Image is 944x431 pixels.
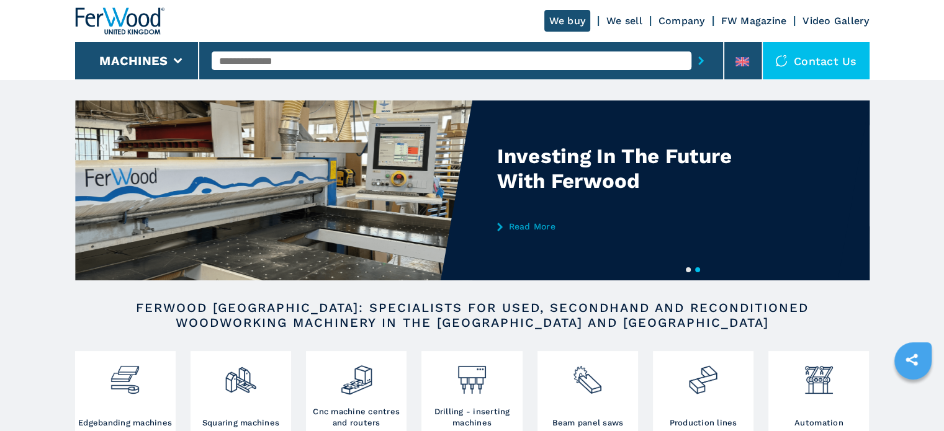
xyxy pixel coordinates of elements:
button: 2 [695,267,700,272]
h3: Cnc machine centres and routers [309,406,403,429]
h3: Squaring machines [202,417,279,429]
a: Video Gallery [802,15,869,27]
a: Read More [497,221,740,231]
img: linee_di_produzione_2.png [686,354,719,396]
button: submit-button [691,47,711,75]
a: We buy [544,10,591,32]
img: centro_di_lavoro_cnc_2.png [340,354,373,396]
img: sezionatrici_2.png [571,354,604,396]
a: FW Magazine [721,15,787,27]
button: 1 [686,267,691,272]
h2: FERWOOD [GEOGRAPHIC_DATA]: SPECIALISTS FOR USED, SECONDHAND AND RECONDITIONED WOODWORKING MACHINE... [115,300,830,330]
h3: Edgebanding machines [78,417,172,429]
a: We sell [606,15,642,27]
img: foratrici_inseritrici_2.png [456,354,488,396]
iframe: Chat [891,375,935,422]
img: Investing In The Future With Ferwood [75,100,472,280]
h3: Beam panel saws [552,417,623,429]
h3: Drilling - inserting machines [425,406,519,429]
img: bordatrici_1.png [109,354,142,396]
img: Ferwood [75,7,164,35]
h3: Automation [794,417,843,429]
div: Contact us [763,42,870,79]
img: automazione.png [802,354,835,396]
img: Contact us [775,55,788,67]
a: Company [659,15,705,27]
img: squadratrici_2.png [224,354,257,396]
h3: Production lines [670,417,737,429]
button: Machines [99,53,168,68]
a: sharethis [896,344,927,375]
